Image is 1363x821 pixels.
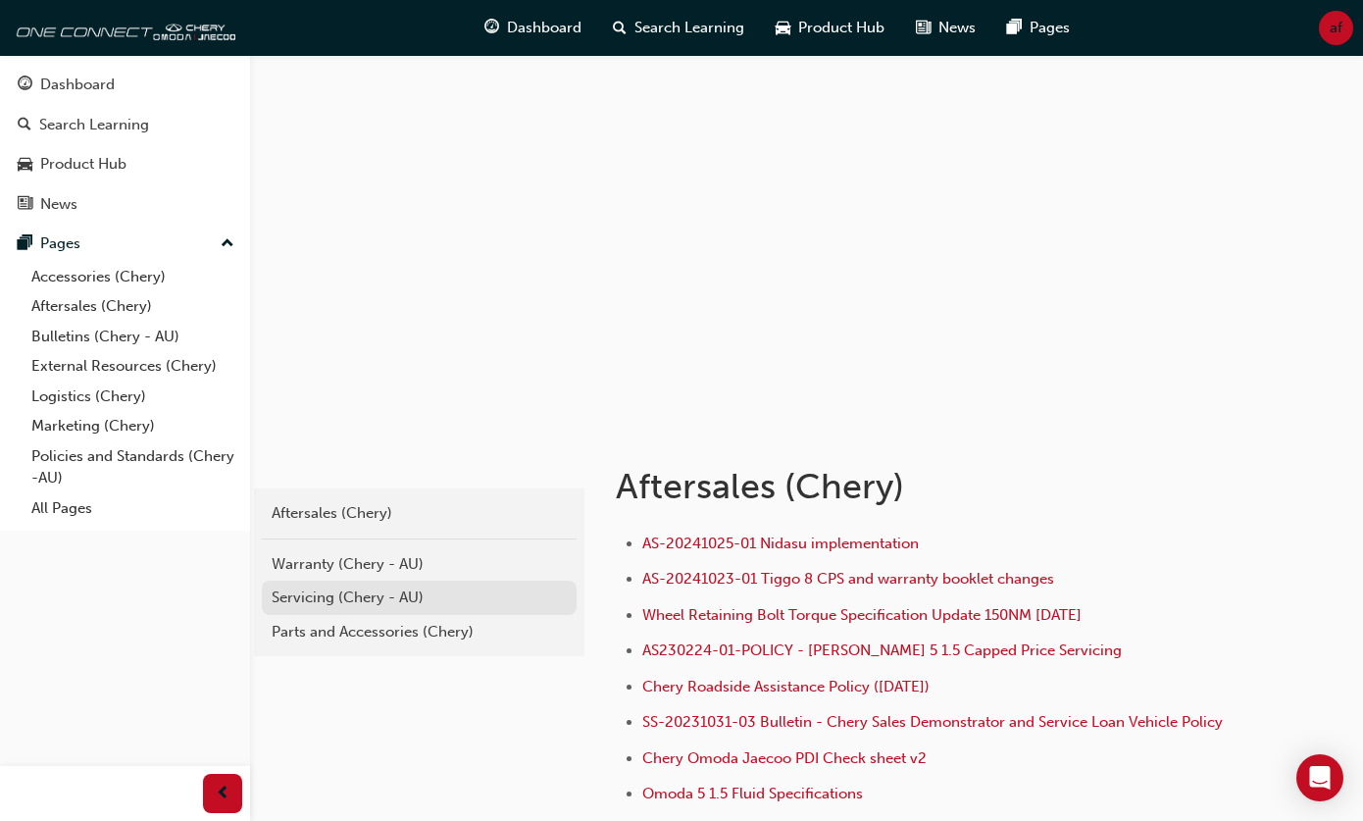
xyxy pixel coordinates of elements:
[484,16,499,40] span: guage-icon
[991,8,1085,48] a: pages-iconPages
[642,570,1054,588] a: AS-20241023-01 Tiggo 8 CPS and warranty booklet changes
[616,465,1215,508] h1: Aftersales (Chery)
[798,17,884,39] span: Product Hub
[642,713,1223,731] a: SS-20231031-03 Bulletin - Chery Sales Demonstrator and Service Loan Vehicle Policy
[1296,754,1343,801] div: Open Intercom Messenger
[18,235,32,253] span: pages-icon
[10,8,235,47] img: oneconnect
[24,441,242,493] a: Policies and Standards (Chery -AU)
[40,232,80,255] div: Pages
[18,156,32,174] span: car-icon
[262,581,577,615] a: Servicing (Chery - AU)
[469,8,597,48] a: guage-iconDashboard
[40,74,115,96] div: Dashboard
[642,535,919,552] a: AS-20241025-01 Nidasu implementation
[1007,16,1022,40] span: pages-icon
[8,107,242,143] a: Search Learning
[272,621,567,643] div: Parts and Accessories (Chery)
[24,351,242,382] a: External Resources (Chery)
[221,231,234,257] span: up-icon
[613,16,627,40] span: search-icon
[262,615,577,649] a: Parts and Accessories (Chery)
[642,606,1082,624] a: Wheel Retaining Bolt Torque Specification Update 150NM [DATE]
[262,496,577,531] a: Aftersales (Chery)
[1030,17,1070,39] span: Pages
[8,186,242,223] a: News
[18,77,32,94] span: guage-icon
[760,8,900,48] a: car-iconProduct Hub
[900,8,991,48] a: news-iconNews
[24,411,242,441] a: Marketing (Chery)
[642,678,930,695] a: Chery Roadside Assistance Policy ([DATE])
[634,17,744,39] span: Search Learning
[1319,11,1353,45] button: af
[24,382,242,412] a: Logistics (Chery)
[916,16,931,40] span: news-icon
[597,8,760,48] a: search-iconSearch Learning
[39,114,149,136] div: Search Learning
[24,262,242,292] a: Accessories (Chery)
[642,785,863,802] a: Omoda 5 1.5 Fluid Specifications
[642,749,927,767] a: Chery Omoda Jaecoo PDI Check sheet v2
[938,17,976,39] span: News
[8,226,242,262] button: Pages
[8,63,242,226] button: DashboardSearch LearningProduct HubNews
[40,153,126,176] div: Product Hub
[262,547,577,582] a: Warranty (Chery - AU)
[1330,17,1342,39] span: af
[776,16,790,40] span: car-icon
[40,193,77,216] div: News
[272,587,567,609] div: Servicing (Chery - AU)
[507,17,581,39] span: Dashboard
[24,493,242,524] a: All Pages
[216,782,230,806] span: prev-icon
[8,67,242,103] a: Dashboard
[18,196,32,214] span: news-icon
[642,641,1122,659] a: AS230224-01-POLICY - [PERSON_NAME] 5 1.5 Capped Price Servicing
[272,553,567,576] div: Warranty (Chery - AU)
[24,322,242,352] a: Bulletins (Chery - AU)
[8,146,242,182] a: Product Hub
[18,117,31,134] span: search-icon
[272,502,567,525] div: Aftersales (Chery)
[24,291,242,322] a: Aftersales (Chery)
